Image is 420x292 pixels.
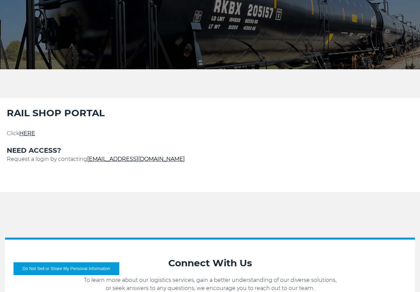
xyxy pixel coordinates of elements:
button: Do Not Sell or Share My Personal Information [14,262,119,275]
p: Request a login by contacting [7,155,413,163]
a: [EMAIL_ADDRESS][DOMAIN_NAME] [87,156,185,162]
h3: NEED ACCESS? [7,146,413,155]
a: HERE [19,130,35,137]
h2: Connect With Us [12,257,408,269]
h2: RAIL SHOP PORTAL [7,106,413,119]
iframe: Chat Widget [386,260,420,292]
p: Click [7,129,413,138]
